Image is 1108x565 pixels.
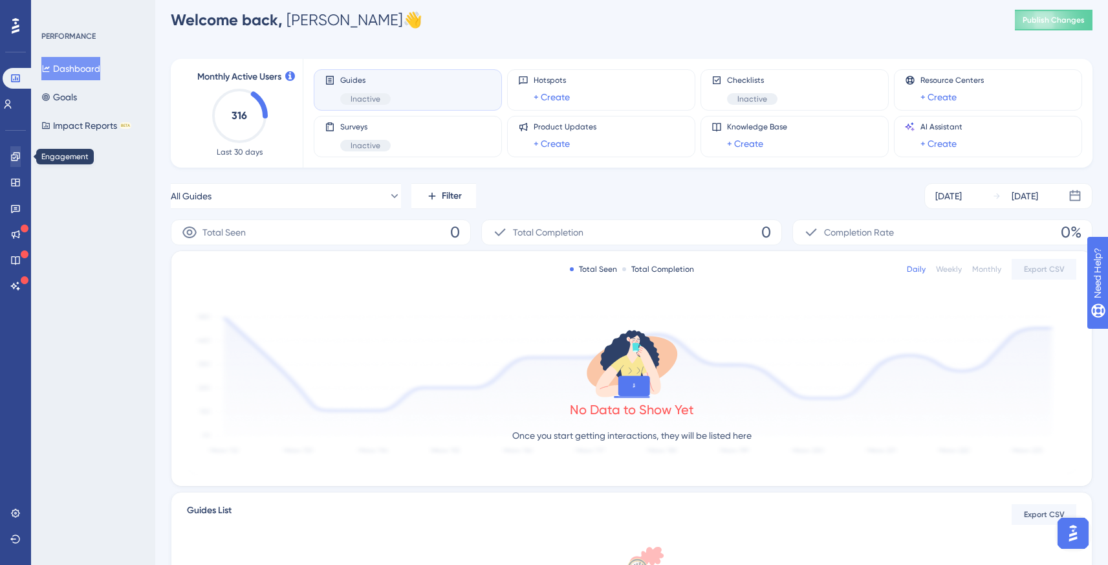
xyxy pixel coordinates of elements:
[232,109,247,122] text: 316
[513,225,583,240] span: Total Completion
[1061,222,1081,243] span: 0%
[761,222,771,243] span: 0
[30,3,81,19] span: Need Help?
[1012,259,1076,280] button: Export CSV
[340,122,391,132] span: Surveys
[351,140,380,151] span: Inactive
[217,147,263,157] span: Last 30 days
[727,122,787,132] span: Knowledge Base
[534,136,570,151] a: + Create
[972,264,1001,274] div: Monthly
[920,89,957,105] a: + Create
[935,188,962,204] div: [DATE]
[450,222,460,243] span: 0
[120,122,131,129] div: BETA
[570,401,694,419] div: No Data to Show Yet
[622,264,694,274] div: Total Completion
[512,428,752,443] p: Once you start getting interactions, they will be listed here
[1024,264,1065,274] span: Export CSV
[570,264,617,274] div: Total Seen
[1024,509,1065,520] span: Export CSV
[824,225,894,240] span: Completion Rate
[534,122,596,132] span: Product Updates
[41,31,96,41] div: PERFORMANCE
[41,114,131,137] button: Impact ReportsBETA
[1015,10,1092,30] button: Publish Changes
[41,57,100,80] button: Dashboard
[351,94,380,104] span: Inactive
[534,75,570,85] span: Hotspots
[1054,514,1092,553] iframe: UserGuiding AI Assistant Launcher
[1012,188,1038,204] div: [DATE]
[197,69,281,85] span: Monthly Active Users
[737,94,767,104] span: Inactive
[442,188,462,204] span: Filter
[1012,504,1076,525] button: Export CSV
[187,503,232,526] span: Guides List
[171,183,401,209] button: All Guides
[920,136,957,151] a: + Create
[171,10,283,29] span: Welcome back,
[171,10,422,30] div: [PERSON_NAME] 👋
[340,75,391,85] span: Guides
[920,122,962,132] span: AI Assistant
[907,264,926,274] div: Daily
[1023,15,1085,25] span: Publish Changes
[202,225,246,240] span: Total Seen
[920,75,984,85] span: Resource Centers
[936,264,962,274] div: Weekly
[171,188,212,204] span: All Guides
[727,136,763,151] a: + Create
[727,75,777,85] span: Checklists
[41,85,77,109] button: Goals
[411,183,476,209] button: Filter
[534,89,570,105] a: + Create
